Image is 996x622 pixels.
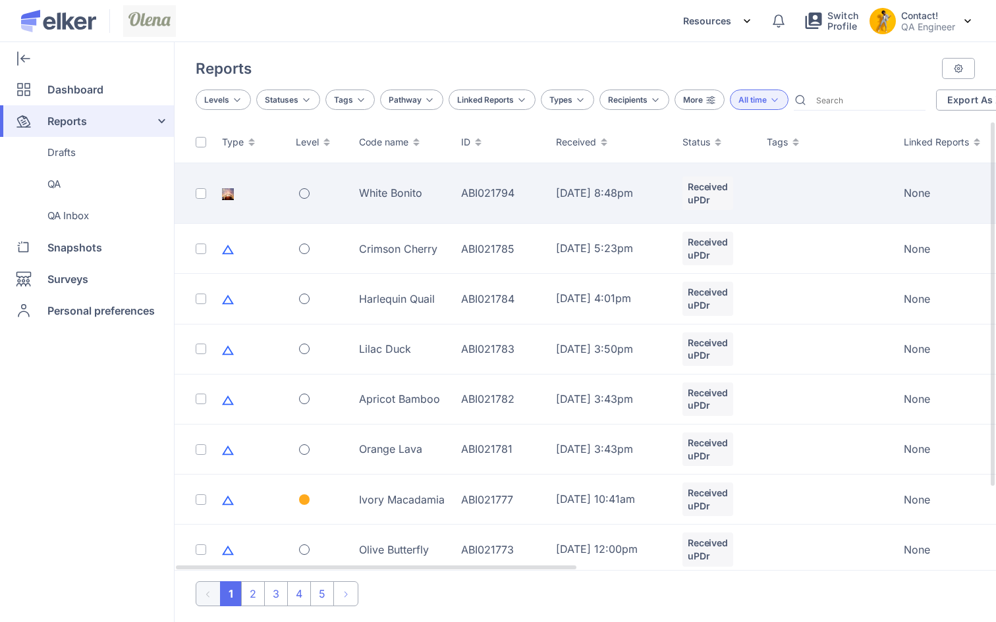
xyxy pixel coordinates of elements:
div: White Bonito [359,186,445,200]
div: Level [296,136,343,149]
span: Levels [204,95,229,105]
img: icon [222,294,234,305]
span: Received uPDr [688,536,728,562]
button: All time [730,90,788,110]
p: [DATE] 10:41am [556,493,667,505]
div: ABI021777 [461,492,540,507]
img: icon [222,394,234,406]
button: Linked Reports [449,90,536,110]
span: Dashboard [47,74,103,105]
button: Types [541,90,594,110]
div: ABI021783 [461,342,540,356]
li: page 3 [264,581,288,606]
div: Olive Butterfly [359,542,445,557]
li: page 2 [241,581,265,606]
span: Surveys [47,263,88,295]
span: Received uPDr [688,436,728,462]
span: QA Inbox [47,200,89,232]
img: avatar [870,8,896,34]
button: Go to next page [333,581,358,606]
p: [DATE] 3:50pm [556,343,667,355]
div: ABI021773 [461,542,540,557]
button: Levels [196,90,251,110]
li: page 5 [310,581,334,606]
img: icon [222,244,234,255]
span: Linked Reports [457,95,514,105]
p: [DATE] 4:01pm [556,292,667,305]
div: ABI021782 [461,392,540,406]
div: Received [556,136,667,149]
span: Received uPDr [688,180,728,206]
p: [DATE] 3:43pm [556,443,667,455]
span: More [683,95,703,105]
p: [DATE] 5:23pm [556,242,667,255]
p: [DATE] 12:00pm [556,543,667,556]
div: Lilac Duck [359,342,445,356]
button: Recipients [599,90,669,110]
div: Ivory Macadamia [359,492,445,507]
span: Snapshots [47,232,102,263]
div: ABI021781 [461,442,540,456]
span: Received uPDr [688,486,728,512]
div: Crimson Cherry [359,242,445,256]
img: svg%3e [953,63,964,74]
span: QA [47,168,61,200]
div: ID [461,136,540,149]
button: Pathway [380,90,443,110]
img: icon [222,494,234,506]
div: ABI021794 [461,186,540,200]
p: [DATE] 8:48pm [556,187,667,199]
img: Elker [21,10,96,32]
span: Personal preferences [47,295,155,326]
img: Screenshot_2024-07-24_at_11%282%29.53.03.png [123,5,176,37]
h4: Reports [196,59,252,77]
span: Reports [47,105,87,137]
div: Apricot Bamboo [359,392,445,406]
span: Types [549,95,572,105]
button: More [675,90,725,110]
div: Resources [683,8,752,34]
img: icon [222,344,234,356]
img: icon [222,444,234,456]
span: Received uPDr [688,336,728,362]
span: Switch Profile [827,11,859,32]
span: Drafts [47,137,76,168]
li: page 4 [287,581,311,606]
input: Search [811,90,925,110]
div: Type [222,136,280,149]
span: Received uPDr [688,286,728,311]
h5: Contact! [901,10,955,21]
img: icon [222,188,234,200]
p: QA Engineer [901,21,955,32]
span: Received uPDr [688,386,728,412]
span: All time [738,95,767,105]
span: Pathway [389,95,422,105]
img: svg%3e [742,16,752,26]
button: Tags [325,90,375,110]
div: Status [682,136,751,149]
span: Recipients [608,95,648,105]
div: Tags [767,136,888,149]
p: [DATE] 3:43pm [556,393,667,405]
button: Go to previous page [196,581,221,606]
div: Code name [359,136,445,149]
div: Harlequin Quail [359,292,445,306]
li: page 1 [220,581,242,606]
span: Tags [334,95,353,105]
button: Statuses [256,90,320,110]
div: ABI021784 [461,292,540,306]
span: Statuses [265,95,298,105]
div: ABI021785 [461,242,540,256]
span: Received uPDr [688,236,728,261]
div: Orange Lava [359,442,445,456]
img: svg%3e [964,19,971,23]
img: icon [222,544,234,556]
